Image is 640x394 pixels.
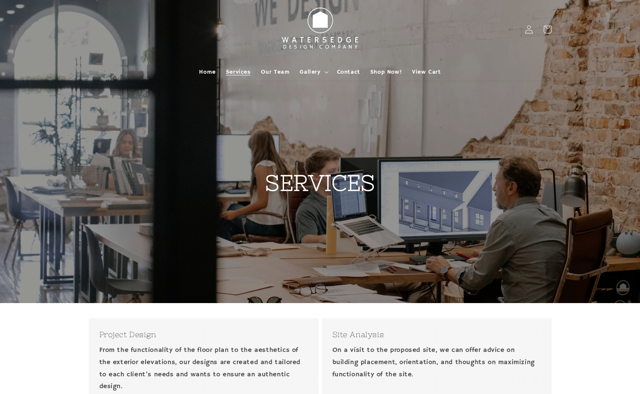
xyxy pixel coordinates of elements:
span: Home [199,68,215,76]
span: Contact [337,68,360,76]
strong: SERVICES [265,170,375,195]
h3: Site Analysis [332,329,541,340]
a: Services [221,63,256,81]
p: From the functionality of the floor plan to the aesthetics of the exterior elevations, our design... [99,344,308,393]
span: Services [226,68,251,76]
a: Home [194,63,220,81]
img: Watersedge Design Co [274,3,366,56]
a: Shop Now! [365,63,407,81]
p: On a visit to the proposed site, we can offer advice on building placement, orientation, and thou... [332,344,541,381]
a: View Cart [407,63,446,81]
a: Contact [332,63,365,81]
a: Our Team [256,63,295,81]
span: Gallery [300,68,320,76]
summary: Gallery [295,63,332,81]
span: Our Team [261,68,290,76]
span: Shop Now! [370,68,402,76]
span: View Cart [412,68,441,76]
h3: Project Design [99,329,308,340]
